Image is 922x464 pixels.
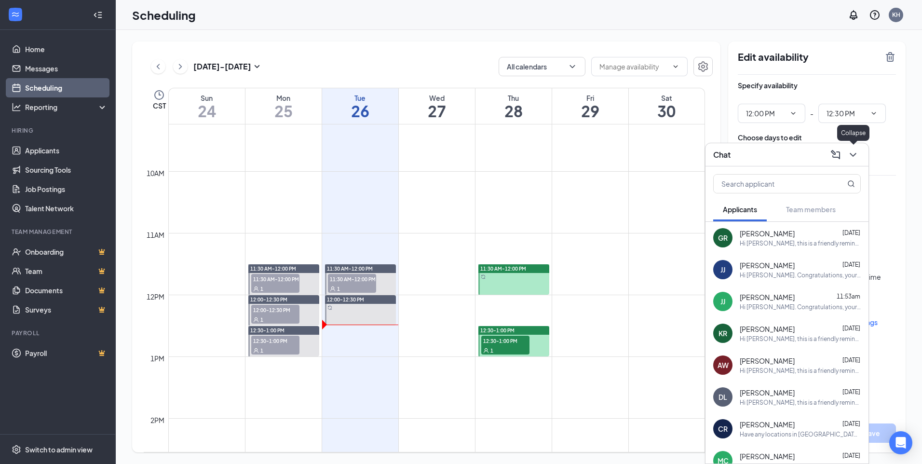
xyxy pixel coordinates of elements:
[718,424,728,434] div: CR
[842,356,860,364] span: [DATE]
[481,274,486,279] svg: Sync
[475,88,552,124] a: August 28, 2025
[169,93,245,103] div: Sun
[25,179,108,199] a: Job Postings
[740,388,795,397] span: [PERSON_NAME]
[132,7,196,23] h1: Scheduling
[260,286,263,292] span: 1
[842,325,860,332] span: [DATE]
[475,103,552,119] h1: 28
[151,59,165,74] button: ChevronLeft
[12,102,21,112] svg: Analysis
[884,51,896,63] svg: TrashOutline
[322,88,398,124] a: August 26, 2025
[149,415,166,425] div: 2pm
[250,265,296,272] span: 11:30 AM-12:00 PM
[837,125,869,141] div: Collapse
[738,104,896,123] div: -
[552,103,628,119] h1: 29
[740,324,795,334] span: [PERSON_NAME]
[720,297,725,306] div: JJ
[327,305,332,310] svg: Sync
[672,63,679,70] svg: ChevronDown
[245,103,322,119] h1: 25
[848,9,859,21] svg: Notifications
[253,317,259,323] svg: User
[153,61,163,72] svg: ChevronLeft
[12,228,106,236] div: Team Management
[253,286,259,292] svg: User
[740,451,795,461] span: [PERSON_NAME]
[842,261,860,268] span: [DATE]
[251,61,263,72] svg: SmallChevronDown
[322,103,398,119] h1: 26
[253,348,259,354] svg: User
[322,93,398,103] div: Tue
[399,88,475,124] a: August 27, 2025
[828,147,843,163] button: ComposeMessage
[153,101,166,110] span: CST
[892,11,900,19] div: KH
[12,445,21,454] svg: Settings
[740,367,861,375] div: Hi [PERSON_NAME], this is a friendly reminder. Please select a meeting time slot for your Pet Pro...
[740,398,861,407] div: Hi [PERSON_NAME], this is a friendly reminder. Your meeting with PetSuites for Pet Pro - Kennel T...
[693,57,713,76] button: Settings
[11,10,20,19] svg: WorkstreamLogo
[251,305,299,314] span: 12:00-12:30 PM
[327,265,373,272] span: 11:30 AM-12:00 PM
[251,274,299,284] span: 11:30 AM-12:00 PM
[245,93,322,103] div: Mon
[25,59,108,78] a: Messages
[847,149,859,161] svg: ChevronDown
[842,420,860,427] span: [DATE]
[481,336,529,345] span: 12:30-1:00 PM
[830,149,841,161] svg: ComposeMessage
[499,57,585,76] button: All calendarsChevronDown
[552,93,628,103] div: Fri
[786,205,836,214] span: Team members
[25,343,108,363] a: PayrollCrown
[713,150,731,160] h3: Chat
[193,61,251,72] h3: [DATE] - [DATE]
[869,9,881,21] svg: QuestionInfo
[740,260,795,270] span: [PERSON_NAME]
[740,239,861,247] div: Hi [PERSON_NAME], this is a friendly reminder that you are still in the process of your applicati...
[740,420,795,429] span: [PERSON_NAME]
[25,141,108,160] a: Applicants
[714,175,828,193] input: Search applicant
[153,89,165,101] svg: Clock
[740,229,795,238] span: [PERSON_NAME]
[837,293,860,300] span: 11:53am
[740,271,861,279] div: Hi [PERSON_NAME]. Congratulations, your meeting with PetSuites for Pet Pro - Kennel Techncian at ...
[740,356,795,366] span: [PERSON_NAME]
[25,242,108,261] a: OnboardingCrown
[480,327,515,334] span: 12:30-1:00 PM
[480,265,526,272] span: 11:30 AM-12:00 PM
[718,360,729,370] div: AW
[251,336,299,345] span: 12:30-1:00 PM
[25,78,108,97] a: Scheduling
[169,88,245,124] a: August 24, 2025
[629,88,705,124] a: August 30, 2025
[25,445,93,454] div: Switch to admin view
[842,229,860,236] span: [DATE]
[847,180,855,188] svg: MagnifyingGlass
[250,296,287,303] span: 12:00-12:30 PM
[25,102,108,112] div: Reporting
[12,126,106,135] div: Hiring
[328,274,376,284] span: 11:30 AM-12:00 PM
[25,261,108,281] a: TeamCrown
[245,88,322,124] a: August 25, 2025
[12,329,106,337] div: Payroll
[740,303,861,311] div: Hi [PERSON_NAME]. Congratulations, your meeting with PetSuites for Pet Pro - Kennel Techncian at ...
[250,327,285,334] span: 12:30-1:00 PM
[330,286,336,292] svg: User
[738,81,798,90] div: Specify availability
[738,51,879,63] h2: Edit availability
[169,103,245,119] h1: 24
[173,59,188,74] button: ChevronRight
[789,109,797,117] svg: ChevronDown
[599,61,668,72] input: Manage availability
[260,347,263,354] span: 1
